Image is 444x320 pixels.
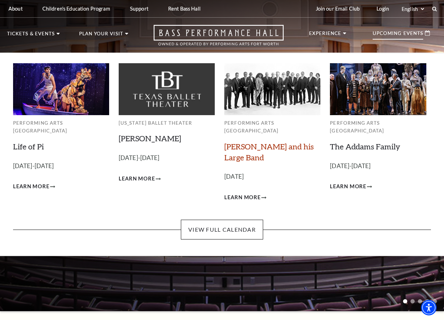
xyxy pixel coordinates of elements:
[130,6,148,12] p: Support
[119,174,161,183] a: Learn More Peter Pan
[13,182,49,191] span: Learn More
[168,6,201,12] p: Rent Bass Hall
[119,153,215,163] p: [DATE]-[DATE]
[400,6,425,12] select: Select:
[330,142,400,151] a: The Addams Family
[13,182,55,191] a: Learn More Life of Pi
[13,142,44,151] a: Life of Pi
[224,142,314,162] a: [PERSON_NAME] and his Large Band
[79,31,123,40] p: Plan Your Visit
[224,172,320,182] p: [DATE]
[13,161,109,171] p: [DATE]-[DATE]
[119,174,155,183] span: Learn More
[119,134,181,143] a: [PERSON_NAME]
[42,6,110,12] p: Children's Education Program
[224,63,320,115] img: lll-meganav-279x150.jpg
[309,31,342,40] p: Experience
[330,182,366,191] span: Learn More
[119,119,215,127] p: [US_STATE] Ballet Theater
[7,31,55,40] p: Tickets & Events
[224,193,261,202] span: Learn More
[8,6,23,12] p: About
[224,119,320,135] p: Performing Arts [GEOGRAPHIC_DATA]
[330,63,426,115] img: taf-meganav-279x150.jpg
[13,119,109,135] p: Performing Arts [GEOGRAPHIC_DATA]
[119,63,215,115] img: tbt_grey_mega-nav-individual-block_279x150.jpg
[421,300,437,315] div: Accessibility Menu
[13,63,109,115] img: lop-meganav-279x150.jpg
[330,161,426,171] p: [DATE]-[DATE]
[373,31,423,40] p: Upcoming Events
[330,182,372,191] a: Learn More The Addams Family
[330,119,426,135] p: Performing Arts [GEOGRAPHIC_DATA]
[224,193,266,202] a: Learn More Lyle Lovett and his Large Band
[181,220,263,239] a: View Full Calendar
